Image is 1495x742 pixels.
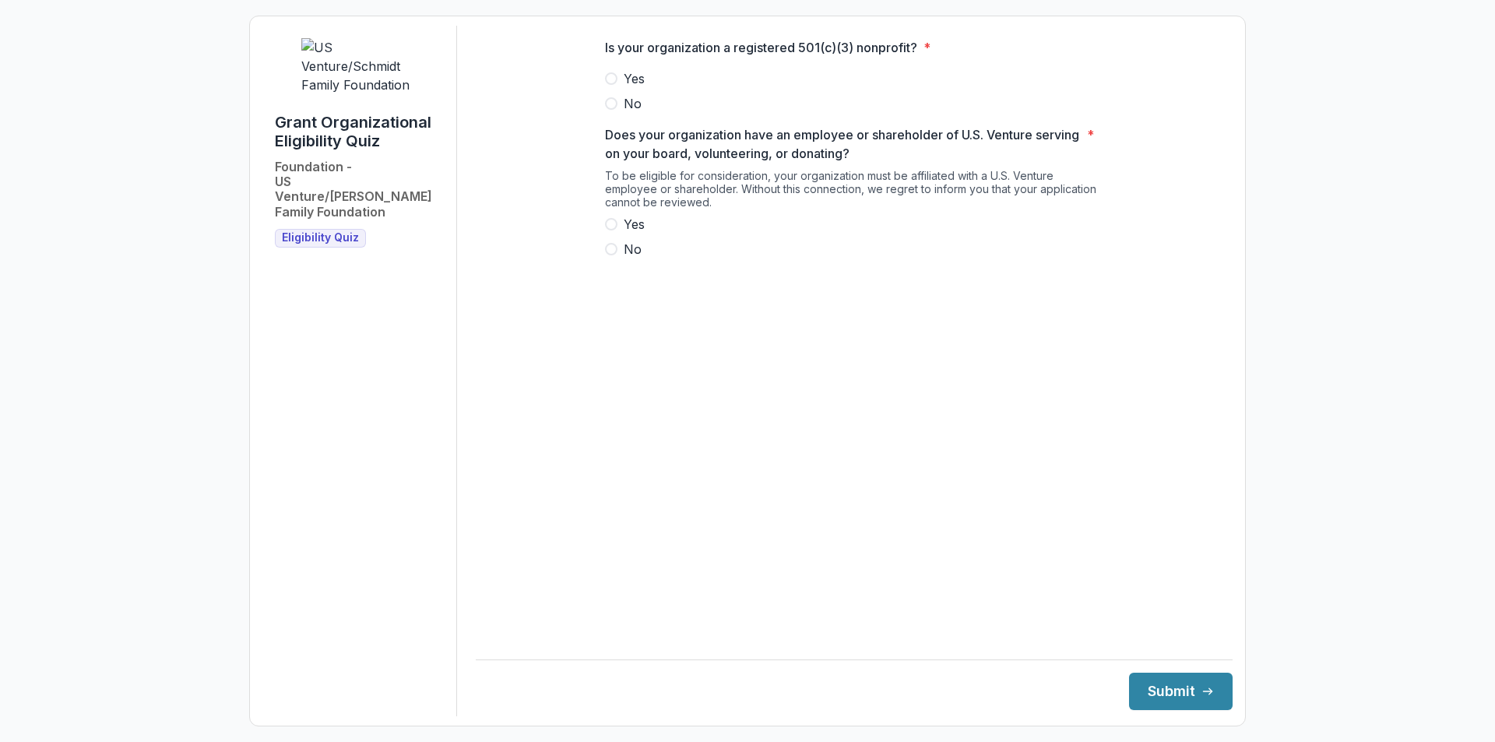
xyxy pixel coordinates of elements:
[275,113,444,150] h1: Grant Organizational Eligibility Quiz
[624,240,642,258] span: No
[301,38,418,94] img: US Venture/Schmidt Family Foundation
[282,231,359,244] span: Eligibility Quiz
[1129,673,1233,710] button: Submit
[605,38,917,57] p: Is your organization a registered 501(c)(3) nonprofit?
[275,160,444,220] h2: Foundation - US Venture/[PERSON_NAME] Family Foundation
[605,125,1081,163] p: Does your organization have an employee or shareholder of U.S. Venture serving on your board, vol...
[624,69,645,88] span: Yes
[624,94,642,113] span: No
[624,215,645,234] span: Yes
[605,169,1103,215] div: To be eligible for consideration, your organization must be affiliated with a U.S. Venture employ...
